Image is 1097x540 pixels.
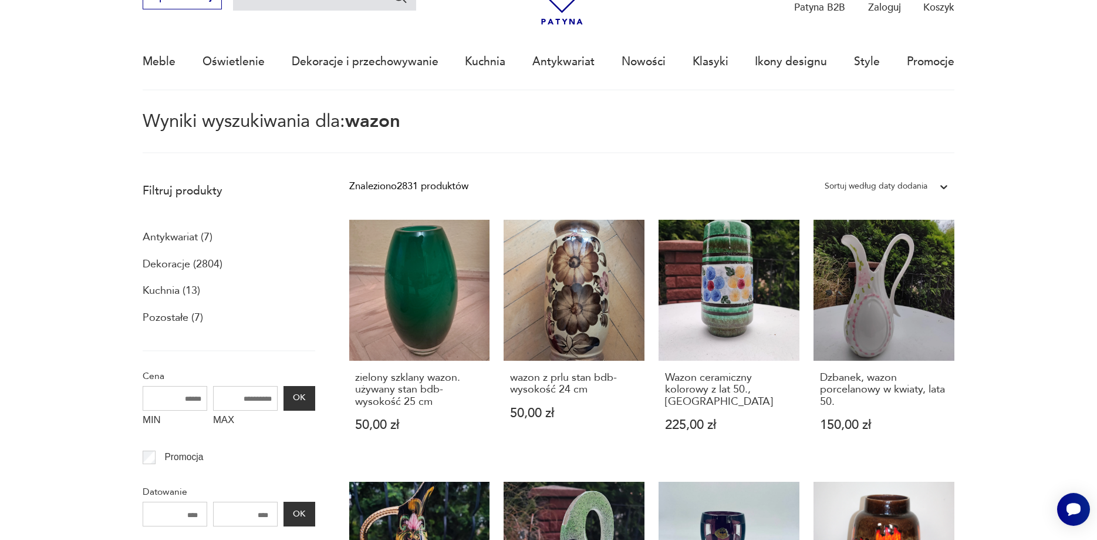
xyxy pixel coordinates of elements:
button: OK [283,386,315,411]
a: wazon z prlu stan bdb- wysokość 24 cmwazon z prlu stan bdb- wysokość 24 cm50,00 zł [504,220,644,459]
a: Pozostałe (7) [143,308,203,328]
p: Wyniki wyszukiwania dla: [143,113,954,153]
p: 225,00 zł [665,419,793,431]
h3: Dzbanek, wazon porcelanowy w kwiaty, lata 50. [820,372,948,408]
h3: Wazon ceramiczny kolorowy z lat 50., [GEOGRAPHIC_DATA] [665,372,793,408]
a: Style [854,35,880,89]
span: wazon [345,109,400,133]
label: MAX [213,411,278,433]
button: OK [283,502,315,526]
a: Promocje [907,35,954,89]
p: Promocja [164,450,203,465]
a: Dekoracje i przechowywanie [292,35,438,89]
iframe: Smartsupp widget button [1057,493,1090,526]
a: zielony szklany wazon. używany stan bdb- wysokość 25 cmzielony szklany wazon. używany stan bdb- w... [349,220,490,459]
p: Datowanie [143,484,315,499]
a: Ikony designu [755,35,827,89]
a: Nowości [622,35,666,89]
p: 50,00 zł [355,419,483,431]
p: Koszyk [923,1,954,14]
a: Oświetlenie [202,35,265,89]
p: Patyna B2B [794,1,845,14]
p: Zaloguj [868,1,901,14]
a: Meble [143,35,175,89]
a: Wazon ceramiczny kolorowy z lat 50., GermanyWazon ceramiczny kolorowy z lat 50., [GEOGRAPHIC_DATA... [659,220,799,459]
a: Kuchnia (13) [143,281,200,301]
p: 150,00 zł [820,419,948,431]
a: Antykwariat (7) [143,227,212,247]
a: Klasyki [693,35,728,89]
h3: wazon z prlu stan bdb- wysokość 24 cm [510,372,638,396]
p: Cena [143,368,315,384]
a: Dekoracje (2804) [143,254,222,274]
a: Antykwariat [532,35,595,89]
label: MIN [143,411,207,433]
h3: zielony szklany wazon. używany stan bdb- wysokość 25 cm [355,372,483,408]
a: Kuchnia [465,35,505,89]
div: Znaleziono 2831 produktów [349,179,468,194]
p: Filtruj produkty [143,183,315,199]
p: 50,00 zł [510,407,638,420]
a: Dzbanek, wazon porcelanowy w kwiaty, lata 50.Dzbanek, wazon porcelanowy w kwiaty, lata 50.150,00 zł [814,220,954,459]
div: Sortuj według daty dodania [825,179,927,194]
